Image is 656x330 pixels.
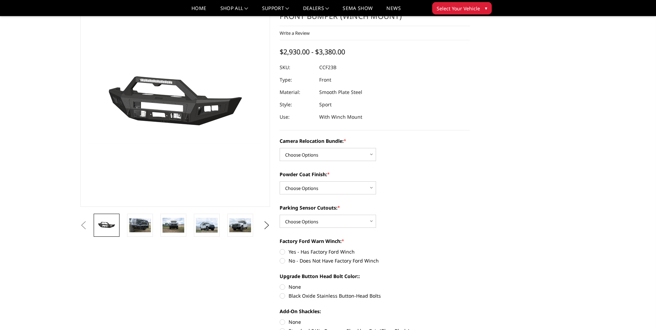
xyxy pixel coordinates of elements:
a: Home [191,6,206,16]
a: SEMA Show [343,6,373,16]
img: 2023-2025 Ford F250-350-A2 Series-Sport Front Bumper (winch mount) [163,218,184,232]
button: Next [261,220,272,231]
img: 2023-2025 Ford F250-350-A2 Series-Sport Front Bumper (winch mount) [129,218,151,233]
a: Dealers [303,6,329,16]
dd: Front [319,74,331,86]
img: 2023-2025 Ford F250-350-A2 Series-Sport Front Bumper (winch mount) [229,218,251,233]
label: Upgrade Button Head Bolt Color:: [280,273,470,280]
a: Write a Review [280,30,310,36]
span: Select Your Vehicle [437,5,480,12]
label: Yes - Has Factory Ford Winch [280,248,470,255]
dt: Type: [280,74,314,86]
a: 2023-2025 Ford F250-350-A2 Series-Sport Front Bumper (winch mount) [80,0,270,207]
a: News [386,6,400,16]
label: Factory Ford Warn Winch: [280,237,470,245]
button: Previous [79,220,89,231]
label: Powder Coat Finish: [280,171,470,178]
dt: Material: [280,86,314,98]
label: Add-On Shackles: [280,308,470,315]
label: No - Does Not Have Factory Ford Winch [280,257,470,264]
dd: CCF23B [319,61,336,74]
label: None [280,283,470,290]
label: Camera Relocation Bundle: [280,137,470,145]
span: $2,930.00 - $3,380.00 [280,47,345,56]
dd: With Winch Mount [319,111,362,123]
label: Parking Sensor Cutouts: [280,204,470,211]
a: Support [262,6,289,16]
a: shop all [220,6,248,16]
img: 2023-2025 Ford F250-350-A2 Series-Sport Front Bumper (winch mount) [196,218,218,232]
label: Black Oxide Stainless Button-Head Bolts [280,292,470,299]
button: Select Your Vehicle [432,2,492,14]
dt: Use: [280,111,314,123]
span: ▾ [485,4,487,12]
dt: SKU: [280,61,314,74]
dd: Sport [319,98,332,111]
label: None [280,318,470,326]
dd: Smooth Plate Steel [319,86,362,98]
dt: Style: [280,98,314,111]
